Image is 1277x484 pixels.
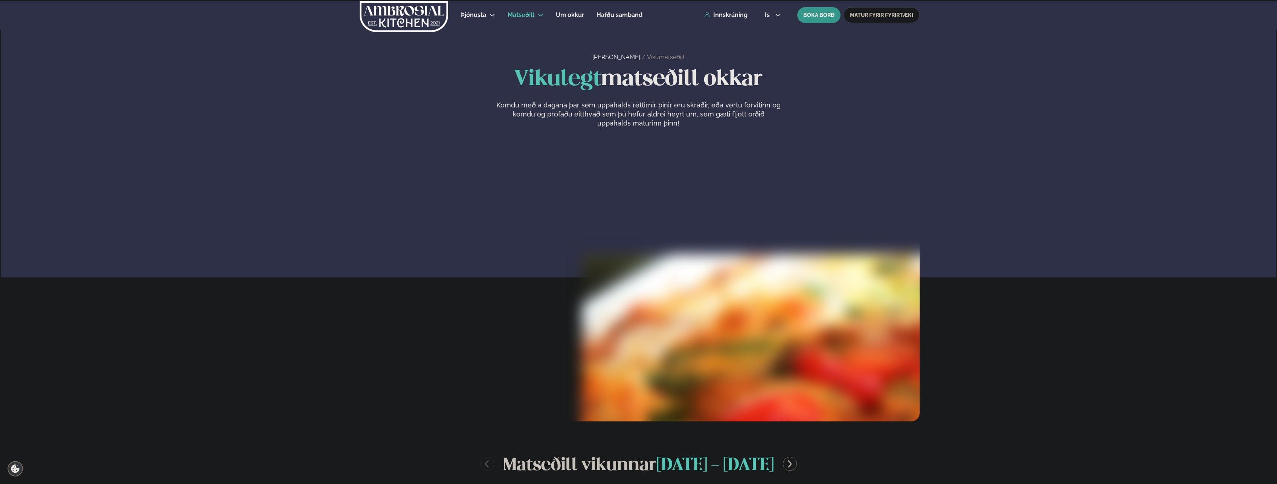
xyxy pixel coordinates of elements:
a: Vikumatseðill [647,54,684,61]
span: Þjónusta [461,11,486,18]
a: Hafðu samband [597,11,642,20]
a: Cookie settings [8,461,23,476]
span: Matseðill [508,11,534,18]
h1: matseðill okkar [357,67,920,92]
a: Innskráning [704,12,748,18]
a: Þjónusta [461,11,486,20]
button: menu-btn-left [480,457,494,471]
a: [PERSON_NAME] [592,54,640,61]
h2: Matseðill vikunnar [503,452,774,476]
a: Um okkur [556,11,584,20]
a: Matseðill [508,11,534,20]
span: / [642,54,647,61]
button: BÓKA BORÐ [797,7,841,23]
p: Komdu með á dagana þar sem uppáhalds réttirnir þínir eru skráðir, eða vertu forvitinn og komdu og... [496,101,781,128]
a: MATUR FYRIR FYRIRTÆKI [844,7,920,23]
span: Vikulegt [514,69,601,90]
span: Hafðu samband [597,11,642,18]
span: Um okkur [556,11,584,18]
span: is [765,12,772,18]
img: logo [359,1,449,32]
button: is [759,12,787,18]
span: [DATE] - [DATE] [656,457,774,474]
button: menu-btn-right [783,457,797,471]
